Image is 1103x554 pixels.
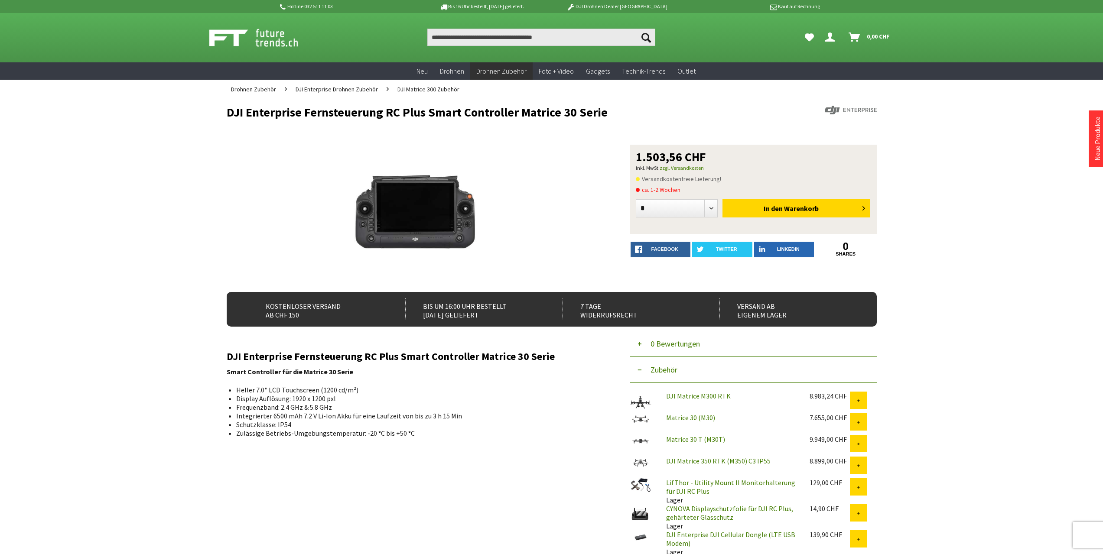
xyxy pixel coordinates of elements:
[236,386,597,394] li: Heller 7.0" LCD Touchscreen (1200 cd/m²)
[630,530,651,544] img: DJI Enterprise DJI Cellular Dongle (LTE USB Modem)
[810,392,850,400] div: 8.983,24 CHF
[630,457,651,469] img: DJI Matrice 350 RTK (M350) C3 IP55
[476,67,527,75] span: Drohnen Zubehör
[227,106,747,119] h1: DJI Enterprise Fernsteuerung RC Plus Smart Controller Matrice 30 Serie
[816,242,876,251] a: 0
[784,204,819,213] span: Warenkorb
[416,67,428,75] span: Neu
[636,163,871,173] p: inkl. MwSt.
[414,1,549,12] p: Bis 16 Uhr bestellt, [DATE] geliefert.
[227,351,604,362] h2: DJI Enterprise Fernsteuerung RC Plus Smart Controller Matrice 30 Serie
[659,504,803,530] div: Lager
[630,331,877,357] button: 0 Bewertungen
[236,394,597,403] li: Display Auflösung: 1920 x 1200 pxl
[410,62,434,80] a: Neu
[236,429,597,437] li: Zulässige Betriebs-Umgebungstemperatur: -20 °C bis +50 °C
[722,199,870,217] button: In den Warenkorb
[677,67,696,75] span: Outlet
[209,27,317,49] img: Shop Futuretrends - zur Startseite wechseln
[405,298,543,320] div: Bis um 16:00 Uhr bestellt [DATE] geliefert
[470,62,533,80] a: Drohnen Zubehör
[716,246,737,252] span: twitter
[630,413,651,425] img: Matrice 30 (M30)
[296,85,378,93] span: DJI Enterprise Drohnen Zubehör
[666,530,795,548] a: DJI Enterprise DJI Cellular Dongle (LTE USB Modem)
[764,204,783,213] span: In den
[666,435,725,444] a: Matrice 30 T (M30T)
[630,478,651,492] img: LifThor - Utility Mount II Monitorhalterung für DJI RC Plus
[692,242,752,257] a: twitter
[659,478,803,504] div: Lager
[533,62,580,80] a: Foto + Video
[622,67,665,75] span: Technik-Trends
[719,298,858,320] div: Versand ab eigenem Lager
[586,67,610,75] span: Gadgets
[427,29,655,46] input: Produkt, Marke, Kategorie, EAN, Artikelnummer…
[434,62,470,80] a: Drohnen
[563,298,701,320] div: 7 Tage Widerrufsrecht
[666,504,793,522] a: CYNOVA Displayschutzfolie für DJI RC Plus, gehärteter Glasschutz
[580,62,616,80] a: Gadgets
[651,246,678,252] span: facebook
[236,403,597,411] li: Frequenzband: 2.4 GHz & 5.8 GHz
[810,478,850,487] div: 129,00 CHF
[227,80,280,99] a: Drohnen Zubehör
[440,67,464,75] span: Drohnen
[393,80,464,99] a: DJI Matrice 300 Zubehör
[660,165,704,171] a: zzgl. Versandkosten
[845,29,894,46] a: Warenkorb
[1093,117,1102,161] a: Neue Produkte
[630,504,651,526] img: CYNOVA Displayschutzfolie für DJI RC Plus, gehärteter Glasschutz
[539,67,574,75] span: Foto + Video
[630,357,877,383] button: Zubehör
[671,62,702,80] a: Outlet
[291,80,382,99] a: DJI Enterprise Drohnen Zubehör
[636,174,721,184] span: Versandkostenfreie Lieferung!
[822,29,842,46] a: Dein Konto
[231,85,276,93] span: Drohnen Zubehör
[630,392,651,413] img: DJI Matrice M300 RTK
[236,411,597,420] li: Integrierter 6500 mAh 7.2 V Li-Ion Akku für eine Laufzeit von bis zu 3 h 15 Min
[631,242,691,257] a: facebook
[637,29,655,46] button: Suchen
[630,435,651,447] img: Matrice 30 T (M30T)
[810,435,850,444] div: 9.949,00 CHF
[810,457,850,465] div: 8.899,00 CHF
[810,413,850,422] div: 7.655,00 CHF
[248,298,387,320] div: Kostenloser Versand ab CHF 150
[810,504,850,513] div: 14,90 CHF
[754,242,814,257] a: LinkedIn
[800,29,818,46] a: Meine Favoriten
[279,1,414,12] p: Hotline 032 511 11 03
[636,185,680,195] span: ca. 1-2 Wochen
[549,1,684,12] p: DJI Drohnen Dealer [GEOGRAPHIC_DATA]
[685,1,820,12] p: Kauf auf Rechnung
[616,62,671,80] a: Technik-Trends
[867,29,890,43] span: 0,00 CHF
[810,530,850,539] div: 139,90 CHF
[636,151,706,163] span: 1.503,56 CHF
[666,413,715,422] a: Matrice 30 (M30)
[777,246,800,252] span: LinkedIn
[825,106,877,114] img: DJI Enterprise
[816,251,876,257] a: shares
[666,392,731,400] a: DJI Matrice M300 RTK
[236,420,597,429] li: Schutzklasse: IP54
[666,457,771,465] a: DJI Matrice 350 RTK (M350) C3 IP55
[666,478,795,496] a: LifThor - Utility Mount II Monitorhalterung für DJI RC Plus
[329,145,502,283] img: DJI Enterprise Fernsteuerung RC Plus Smart Controller Matrice 30 Serie
[397,85,459,93] span: DJI Matrice 300 Zubehör
[227,367,353,376] strong: Smart Controller für die Matrice 30 Serie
